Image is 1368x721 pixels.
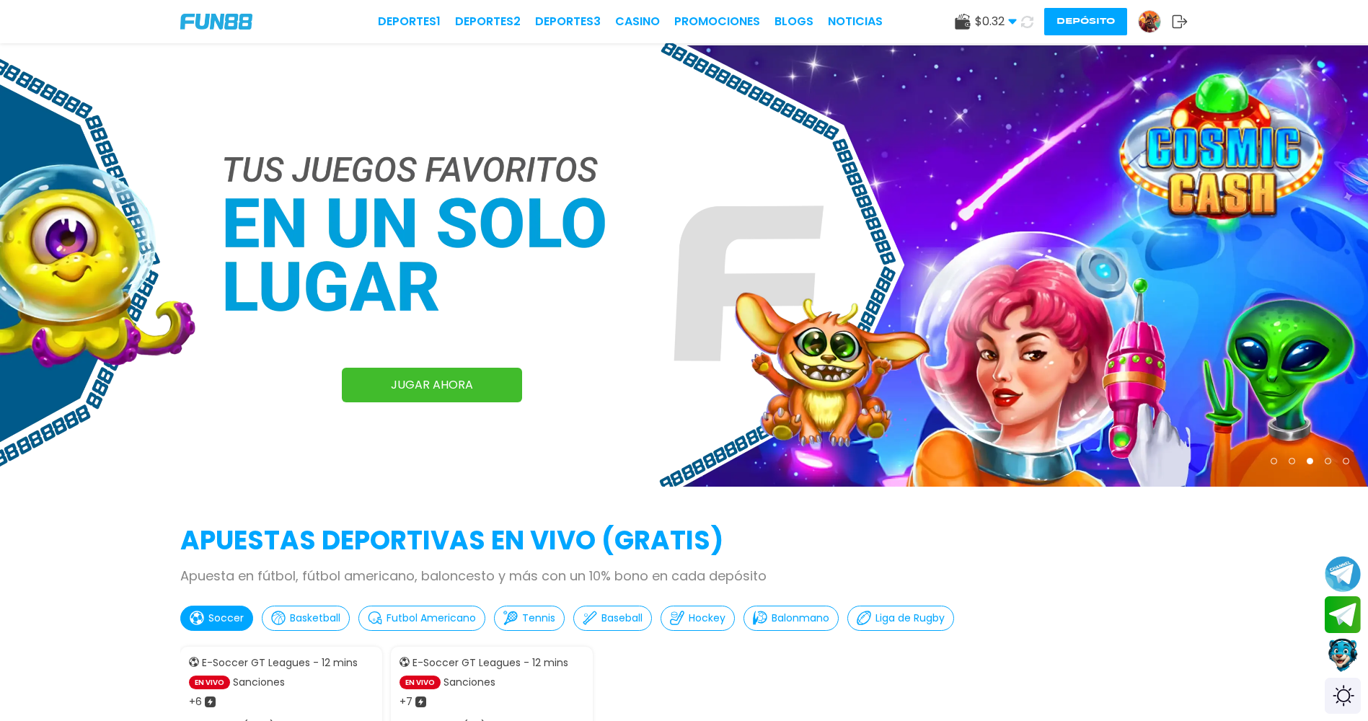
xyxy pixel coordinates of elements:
[189,694,202,709] p: + 6
[400,694,412,709] p: + 7
[689,611,725,626] p: Hockey
[1325,555,1361,593] button: Join telegram channel
[743,606,839,631] button: Balonmano
[772,611,829,626] p: Balonmano
[1138,10,1172,33] a: Avatar
[601,611,643,626] p: Baseball
[378,13,441,30] a: Deportes1
[180,521,1188,560] h2: APUESTAS DEPORTIVAS EN VIVO (gratis)
[180,566,1188,585] p: Apuesta en fútbol, fútbol americano, baloncesto y más con un 10% bono en cada depósito
[661,606,735,631] button: Hockey
[975,13,1017,30] span: $ 0.32
[1325,637,1361,674] button: Contact customer service
[444,675,495,690] p: Sanciones
[1325,678,1361,714] div: Switch theme
[1325,596,1361,634] button: Join telegram
[262,606,350,631] button: Basketball
[1139,11,1160,32] img: Avatar
[828,13,883,30] a: NOTICIAS
[615,13,660,30] a: CASINO
[494,606,565,631] button: Tennis
[342,368,522,402] a: JUGAR AHORA
[573,606,652,631] button: Baseball
[208,611,244,626] p: Soccer
[290,611,340,626] p: Basketball
[358,606,485,631] button: Futbol Americano
[180,14,252,30] img: Company Logo
[180,606,253,631] button: Soccer
[775,13,813,30] a: BLOGS
[202,655,358,671] p: E-Soccer GT Leagues - 12 mins
[847,606,954,631] button: Liga de Rugby
[189,676,230,689] p: EN VIVO
[233,675,285,690] p: Sanciones
[674,13,760,30] a: Promociones
[522,611,555,626] p: Tennis
[455,13,521,30] a: Deportes2
[412,655,568,671] p: E-Soccer GT Leagues - 12 mins
[1044,8,1127,35] button: Depósito
[400,676,441,689] p: EN VIVO
[535,13,601,30] a: Deportes3
[875,611,945,626] p: Liga de Rugby
[387,611,476,626] p: Futbol Americano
